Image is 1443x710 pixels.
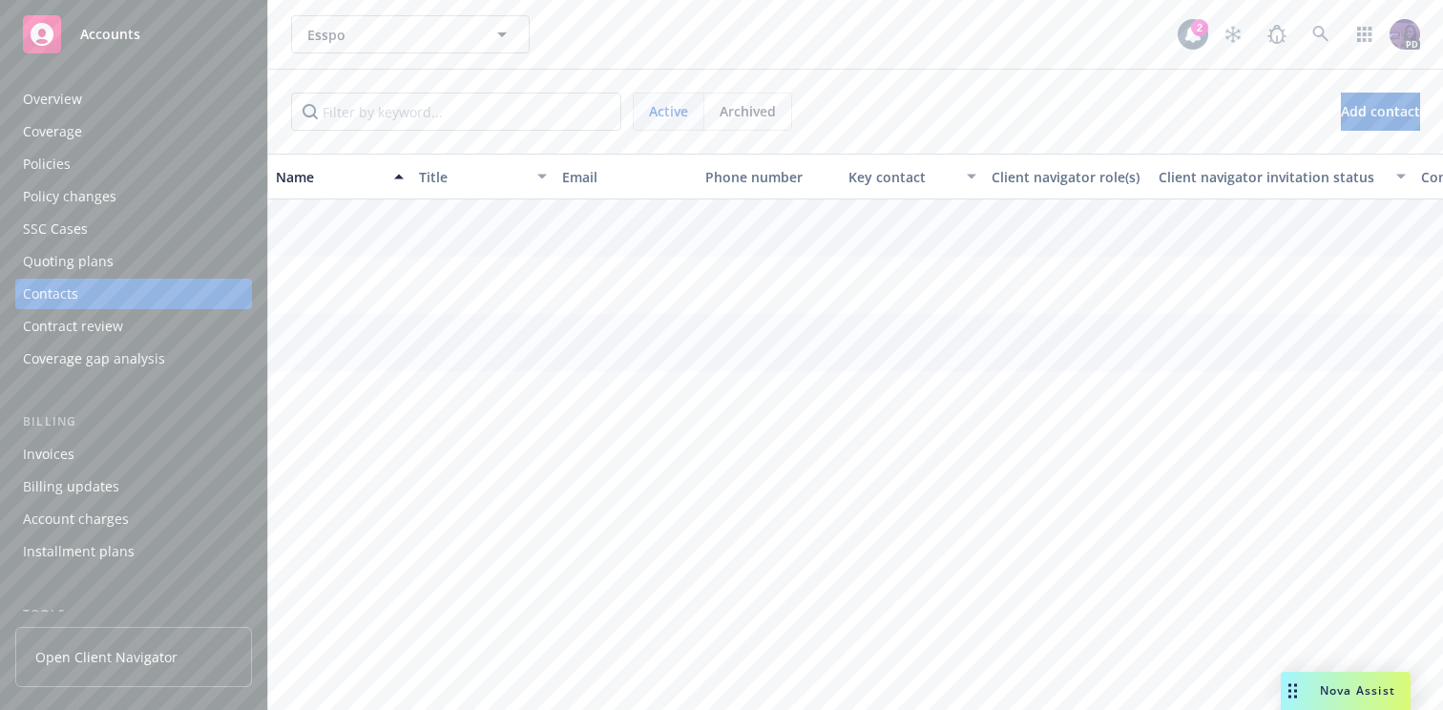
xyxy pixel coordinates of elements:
[15,279,252,309] a: Contacts
[1151,154,1413,199] button: Client navigator invitation status
[23,181,116,212] div: Policy changes
[80,27,140,42] span: Accounts
[992,167,1143,187] div: Client navigator role(s)
[23,84,82,115] div: Overview
[1346,15,1384,53] a: Switch app
[23,439,74,470] div: Invoices
[15,84,252,115] a: Overview
[1191,19,1208,36] div: 2
[291,15,530,53] button: Esspo
[1341,93,1420,131] button: Add contact
[1320,682,1395,699] span: Nova Assist
[35,647,178,667] span: Open Client Navigator
[1302,15,1340,53] a: Search
[15,149,252,179] a: Policies
[23,471,119,502] div: Billing updates
[649,101,688,121] span: Active
[23,504,129,534] div: Account charges
[23,311,123,342] div: Contract review
[23,344,165,374] div: Coverage gap analysis
[15,214,252,244] a: SSC Cases
[1214,15,1252,53] a: Stop snowing
[15,412,252,431] div: Billing
[841,154,984,199] button: Key contact
[15,504,252,534] a: Account charges
[1281,672,1411,710] button: Nova Assist
[562,167,690,187] div: Email
[15,471,252,502] a: Billing updates
[23,279,78,309] div: Contacts
[23,246,114,277] div: Quoting plans
[15,181,252,212] a: Policy changes
[698,154,841,199] button: Phone number
[276,167,383,187] div: Name
[23,149,71,179] div: Policies
[23,214,88,244] div: SSC Cases
[1281,672,1305,710] div: Drag to move
[419,167,526,187] div: Title
[15,8,252,61] a: Accounts
[15,344,252,374] a: Coverage gap analysis
[268,154,411,199] button: Name
[1159,167,1385,187] div: Client navigator invitation status
[307,25,472,45] span: Esspo
[15,246,252,277] a: Quoting plans
[705,167,833,187] div: Phone number
[15,605,252,624] div: Tools
[15,536,252,567] a: Installment plans
[15,311,252,342] a: Contract review
[848,167,955,187] div: Key contact
[720,101,776,121] span: Archived
[1390,19,1420,50] img: photo
[23,536,135,567] div: Installment plans
[15,439,252,470] a: Invoices
[291,93,621,131] input: Filter by keyword...
[23,116,82,147] div: Coverage
[15,116,252,147] a: Coverage
[1341,102,1420,120] span: Add contact
[554,154,698,199] button: Email
[411,154,554,199] button: Title
[1258,15,1296,53] a: Report a Bug
[984,154,1151,199] button: Client navigator role(s)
